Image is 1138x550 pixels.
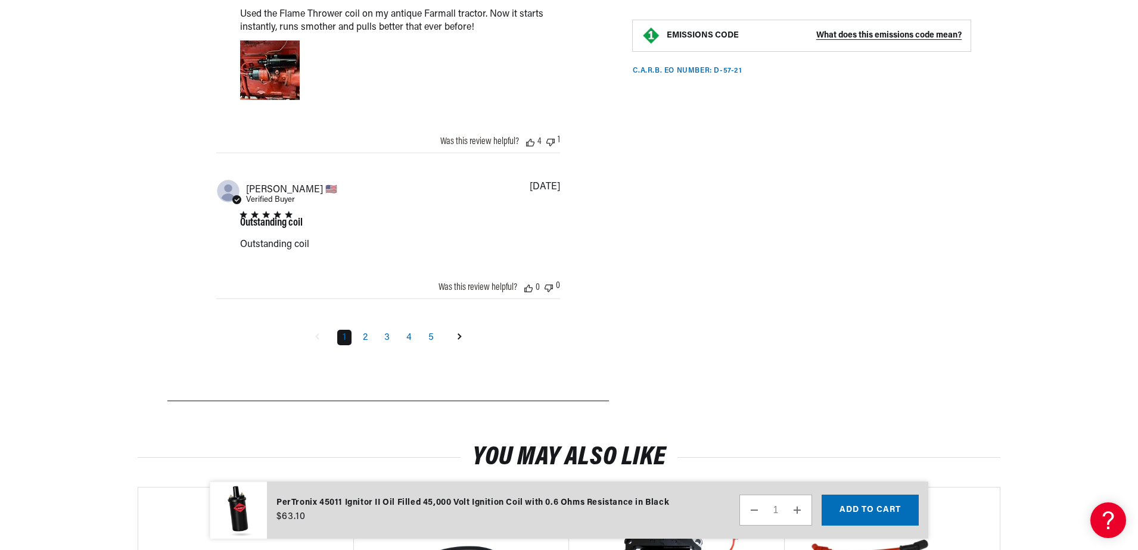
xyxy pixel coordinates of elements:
div: Outstanding coil [240,218,303,229]
h2: You may also like [138,446,1000,469]
p: C.A.R.B. EO Number: D-57-21 [633,65,742,76]
div: Was this review helpful? [440,137,519,146]
button: Add to cart [822,495,919,526]
div: Vote down [545,281,553,292]
span: $63.10 [276,510,306,524]
div: 5 star rating out of 5 stars [240,211,303,218]
strong: EMISSIONS CODE [667,30,739,39]
span: Penny H. [246,183,337,195]
div: Vote up [524,283,533,292]
a: Goto next page [448,328,471,347]
div: 1 [558,135,560,146]
div: Vote down [546,135,555,146]
div: 0 [536,283,540,292]
a: Goto Page 5 [423,330,439,345]
div: PerTronix 45011 Ignitor II Oil Filled 45,000 Volt Ignition Coil with 0.6 Ohms Resistance in Black [276,496,669,510]
div: [DATE] [530,182,560,192]
div: Was this review helpful? [439,283,517,292]
strong: What does this emissions code mean? [816,30,962,39]
img: Emissions code [642,26,661,45]
button: EMISSIONS CODEWhat does this emissions code mean? [667,30,962,40]
img: PerTronix 45011 Ignitor II Oil Filled 45,000 Volt Ignition Coil with 0.6 Ohms Resistance in Black [210,482,267,539]
a: Goto Page 4 [401,330,417,345]
div: Vote up [526,137,534,146]
a: Goto Page 3 [379,330,395,345]
a: Goto Page 2 [357,330,373,345]
a: Page 1 [337,330,352,345]
div: Image of Review by Ken M. on 16 november 22 number 1 [240,40,300,100]
span: Verified Buyer [246,196,295,204]
div: 0 [556,281,560,292]
div: 4 [537,137,542,146]
a: Goto previous page [306,328,328,347]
